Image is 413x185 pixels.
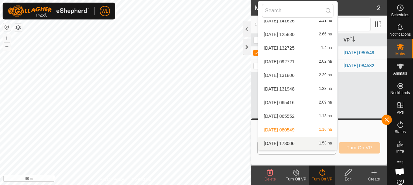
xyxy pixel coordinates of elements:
span: [DATE] 125830 [264,32,294,37]
span: 1.4 ha [321,46,332,50]
span: Mobs [395,52,405,56]
div: Open chat [391,163,408,180]
span: [DATE] 065416 [264,100,294,105]
li: 2025-09-02 141626 [258,14,337,27]
a: Privacy Policy [100,177,124,182]
span: Notifications [390,32,411,36]
span: 2.11 ha [319,18,332,23]
li: 2025-09-05 125830 [258,28,337,41]
button: Turn On VP [339,142,380,154]
div: Turn Off VP [283,176,309,182]
span: [DATE] 065552 [264,114,294,118]
li: 2025-09-12 173006 [258,137,337,150]
img: Gallagher Logo [8,5,89,17]
span: [DATE] 080549 [264,128,294,132]
span: [DATE] 141626 [264,18,294,23]
li: 2025-09-08 131806 [258,69,337,82]
button: Reset Map [3,23,11,31]
button: Map Layers [14,24,22,31]
a: Contact Us [132,177,151,182]
span: WL [102,8,108,15]
span: [DATE] 173006 [264,141,294,146]
div: Create [361,176,387,182]
span: 2.02 ha [319,59,332,64]
div: Turn On VP [309,176,335,182]
a: [DATE] 080549 [344,50,374,55]
span: [DATE] 132725 [264,46,294,50]
span: 1.33 ha [319,87,332,91]
span: 2.39 ha [319,73,332,78]
a: [DATE] 084532 [344,63,374,68]
span: 1.13 ha [319,114,332,118]
th: VP [341,34,387,46]
h2: Mobs [255,4,377,12]
li: 2025-09-07 092721 [258,55,337,68]
span: 1.16 ha [319,128,332,132]
span: Heatmap [392,169,408,173]
span: 2 [377,3,381,13]
span: Status [394,130,406,134]
span: VPs [396,110,404,114]
span: Infra [396,149,404,153]
span: Schedules [391,13,409,17]
p-sorticon: Activate to sort [350,37,355,43]
span: Animals [393,71,407,75]
span: [DATE] 131806 [264,73,294,78]
button: – [3,43,11,50]
li: 2025-09-11 065552 [258,110,337,123]
span: 2.09 ha [319,100,332,105]
span: [DATE] 092721 [264,59,294,64]
li: 2025-09-12 080549 [258,123,337,136]
li: 2025-09-11 065416 [258,96,337,109]
li: 2025-09-05 132725 [258,42,337,55]
span: [DATE] 131948 [264,87,294,91]
button: + [3,34,11,42]
span: 1.53 ha [319,141,332,146]
span: 2.66 ha [319,32,332,37]
span: Delete [265,177,276,181]
span: Turn On VP [347,145,372,150]
input: Search [262,4,333,18]
span: 1 selected [255,21,292,28]
span: Neckbands [390,91,410,95]
div: Edit [335,176,361,182]
li: 2025-09-08 131948 [258,82,337,95]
